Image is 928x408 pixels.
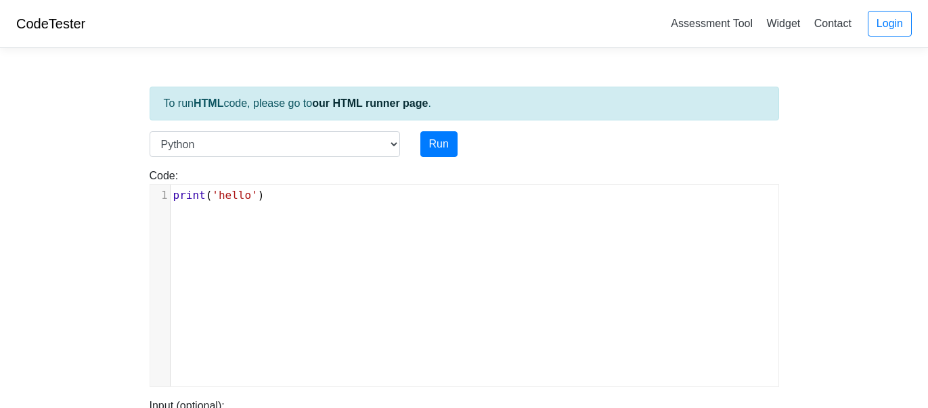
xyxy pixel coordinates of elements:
span: print [173,189,206,202]
a: Assessment Tool [665,12,758,35]
strong: HTML [194,97,223,109]
button: Run [420,131,458,157]
div: Code: [139,168,789,387]
a: Widget [761,12,805,35]
a: Login [868,11,912,37]
div: To run code, please go to . [150,87,779,120]
a: our HTML runner page [312,97,428,109]
span: ( ) [173,189,265,202]
span: 'hello' [212,189,257,202]
div: 1 [150,187,170,204]
a: CodeTester [16,16,85,31]
a: Contact [809,12,857,35]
